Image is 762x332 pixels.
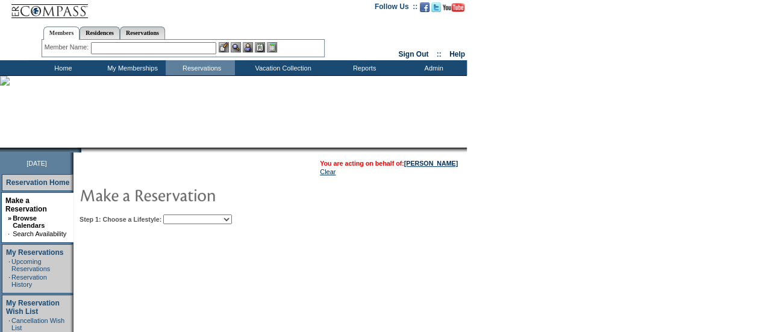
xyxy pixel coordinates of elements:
[80,183,320,207] img: pgTtlMakeReservation.gif
[11,274,47,288] a: Reservation History
[13,230,66,237] a: Search Availability
[320,168,336,175] a: Clear
[27,60,96,75] td: Home
[398,60,467,75] td: Admin
[398,50,428,58] a: Sign Out
[235,60,328,75] td: Vacation Collection
[166,60,235,75] td: Reservations
[320,160,458,167] span: You are acting on behalf of:
[27,160,47,167] span: [DATE]
[431,6,441,13] a: Follow us on Twitter
[13,215,45,229] a: Browse Calendars
[6,248,63,257] a: My Reservations
[404,160,458,167] a: [PERSON_NAME]
[120,27,165,39] a: Reservations
[81,148,83,152] img: blank.gif
[8,230,11,237] td: ·
[80,216,161,223] b: Step 1: Choose a Lifestyle:
[437,50,442,58] span: ::
[96,60,166,75] td: My Memberships
[243,42,253,52] img: Impersonate
[420,2,429,12] img: Become our fan on Facebook
[420,6,429,13] a: Become our fan on Facebook
[219,42,229,52] img: b_edit.gif
[80,27,120,39] a: Residences
[449,50,465,58] a: Help
[5,196,47,213] a: Make a Reservation
[443,3,464,12] img: Subscribe to our YouTube Channel
[11,258,50,272] a: Upcoming Reservations
[431,2,441,12] img: Follow us on Twitter
[255,42,265,52] img: Reservations
[443,6,464,13] a: Subscribe to our YouTube Channel
[8,258,10,272] td: ·
[328,60,398,75] td: Reports
[375,1,417,16] td: Follow Us ::
[231,42,241,52] img: View
[8,215,11,222] b: »
[6,299,60,316] a: My Reservation Wish List
[45,42,91,52] div: Member Name:
[267,42,277,52] img: b_calculator.gif
[8,274,10,288] td: ·
[43,27,80,40] a: Members
[11,317,64,331] a: Cancellation Wish List
[77,148,81,152] img: promoShadowLeftCorner.gif
[8,317,10,331] td: ·
[6,178,69,187] a: Reservation Home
